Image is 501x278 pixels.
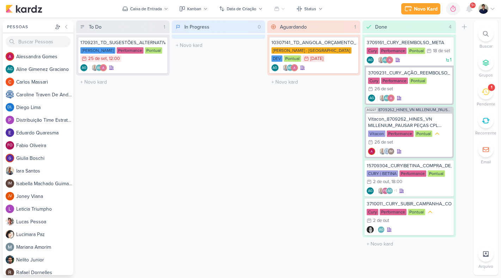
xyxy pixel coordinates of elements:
[6,52,14,61] img: Alessandra Gomes
[6,154,14,162] img: Giulia Boschi
[382,187,389,194] div: Fabio Oliveira
[373,218,389,223] div: 2 de out
[100,64,107,71] img: Alessandra Gomes
[378,226,385,233] div: Aline Gimenez Graciano
[434,130,441,137] div: Prioridade Média
[6,192,14,200] div: Joney Viana
[6,243,14,251] img: Mariana Amorim
[96,64,103,71] div: Aline Gimenez Graciano
[368,131,385,137] div: Vitacon
[6,179,14,188] div: Isabella Machado Guimarães
[6,116,14,124] img: Distribuição Time Estratégico
[117,47,143,54] div: Performance
[16,129,73,137] div: E d u a r d o Q u a r e s m a
[16,167,73,175] div: I a r a S a n t o s
[271,40,356,46] div: 10307141_TD_ANGOLA_ORÇAMENTO_DEV_SITE_ANGOLA
[368,148,375,155] img: Alessandra Gomes
[16,66,73,73] div: A l i n e G i m e n e z G r a c i a n o
[373,180,389,184] div: 2 de out
[478,263,493,270] p: Arquivo
[377,148,395,155] div: Colaboradores: Iara Santos, Caroline Traven De Andrade, Isabella Machado Guimarães
[380,209,407,215] div: Performance
[367,163,452,169] div: 15709304_CURY|BETINA_COMPRA_DE_PLUGIN_FORMULÁRIO
[368,95,375,102] div: Criador(a): Aline Gimenez Graciano
[16,218,73,225] div: L u c a s P e s s o a
[387,95,395,102] img: Alessandra Gomes
[367,40,452,46] div: 3709161_CURY_REEMBOLSO_META
[368,95,375,102] div: Aline Gimenez Graciano
[16,104,73,111] div: D i e g o L i m a
[376,187,397,194] div: Colaboradores: Iara Santos, Fabio Oliveira, Aline Gimenez Graciano, Alessandra Gomes
[161,23,168,31] div: 1
[16,142,73,149] div: F a b i o O l i v e i r a
[369,97,374,100] p: AG
[97,66,102,70] p: AG
[389,180,402,184] div: , 18:00
[374,140,393,145] div: 26 de set
[491,85,492,90] div: 1
[393,188,397,194] span: +1
[367,56,374,64] div: Aline Gimenez Graciano
[271,64,279,71] div: Criador(a): Aline Gimenez Graciano
[287,64,294,71] div: Aline Gimenez Graciano
[8,194,12,198] p: JV
[80,47,115,54] div: [PERSON_NAME]
[383,189,387,193] p: FO
[16,91,73,98] div: C a r o l i n e T r a v e n D e A n d r a d e
[271,47,352,54] div: [PERSON_NAME] - [GEOGRAPHIC_DATA]
[282,64,289,71] img: Iara Santos
[450,58,452,62] span: 1
[173,40,264,50] input: + Novo kard
[6,141,14,150] div: Fabio Oliveira
[16,53,73,60] div: A l e s s a n d r a G o m e s
[271,55,282,62] div: DEV
[8,182,12,186] p: IM
[288,66,292,70] p: AG
[379,95,386,102] img: Iara Santos
[16,180,73,187] div: I s a b e l l a M a c h a d o G u i m a r ã e s
[6,103,14,111] div: Diego Lima
[379,228,384,232] p: AG
[409,78,427,84] div: Pontual
[6,255,14,264] img: Nelito Junior
[6,24,54,30] div: Pessoas
[367,170,398,177] div: CURY | BETINA
[367,187,374,194] div: Criador(a): Aline Gimenez Graciano
[380,48,407,54] div: Performance
[479,43,493,49] p: Buscar
[427,208,434,216] div: Prioridade Média
[273,66,277,70] p: AG
[367,226,374,233] div: Criador(a): Renata Brandão
[7,144,12,147] p: FO
[383,148,390,155] img: Caroline Traven De Andrade
[271,64,279,71] div: Aline Gimenez Graciano
[446,23,454,31] div: 4
[387,189,392,193] p: AG
[364,239,454,249] input: + Novo kard
[6,205,14,213] img: Leticia Triumpho
[16,269,73,276] div: R a f a e l D o r n e l l e s
[473,26,498,49] li: Ctrl + F
[6,167,14,175] img: Iara Santos
[367,226,374,233] img: Renata Brandão
[374,87,393,91] div: 26 de set
[352,23,359,31] div: 1
[16,256,73,264] div: N e l i t o J u n i o r
[381,78,408,84] div: Performance
[16,116,73,124] div: D i s t r i b u i ç ã o T i m e E s t r a t é g i c o
[6,217,14,226] img: Lucas Pessoa
[367,48,378,54] div: Cury
[385,97,389,100] p: AG
[16,231,73,238] div: L u c i m a r a P a z
[368,189,373,193] p: AG
[368,148,375,155] div: Criador(a): Alessandra Gomes
[6,65,14,73] div: Aline Gimenez Graciano
[16,243,73,251] div: M a r i a n a A m o r i m
[368,59,373,62] p: AG
[378,187,385,194] img: Iara Santos
[386,187,393,194] div: Aline Gimenez Graciano
[408,48,425,54] div: Pontual
[378,108,452,112] span: 8709262_HINES_VN MILLENIUM_PAUSAR_PEÇAS_CPL_ALTO
[107,56,120,61] div: , 12:00
[368,70,450,76] div: 3709231_CURY_AÇÃO_REEMBOLSO_META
